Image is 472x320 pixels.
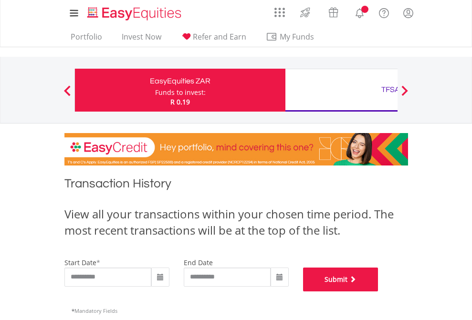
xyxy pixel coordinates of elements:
[266,31,328,43] span: My Funds
[58,90,77,100] button: Previous
[84,2,185,21] a: Home page
[193,31,246,42] span: Refer and Earn
[67,32,106,47] a: Portfolio
[303,268,378,291] button: Submit
[155,88,206,97] div: Funds to invest:
[184,258,213,267] label: end date
[396,2,420,23] a: My Profile
[319,2,347,20] a: Vouchers
[64,258,96,267] label: start date
[64,175,408,196] h1: Transaction History
[268,2,291,18] a: AppsGrid
[85,6,185,21] img: EasyEquities_Logo.png
[81,74,280,88] div: EasyEquities ZAR
[297,5,313,20] img: thrive-v2.svg
[170,97,190,106] span: R 0.19
[64,133,408,165] img: EasyCredit Promotion Banner
[325,5,341,20] img: vouchers-v2.svg
[372,2,396,21] a: FAQ's and Support
[177,32,250,47] a: Refer and Earn
[274,7,285,18] img: grid-menu-icon.svg
[64,206,408,239] div: View all your transactions within your chosen time period. The most recent transactions will be a...
[118,32,165,47] a: Invest Now
[347,2,372,21] a: Notifications
[72,307,117,314] span: Mandatory Fields
[395,90,414,100] button: Next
